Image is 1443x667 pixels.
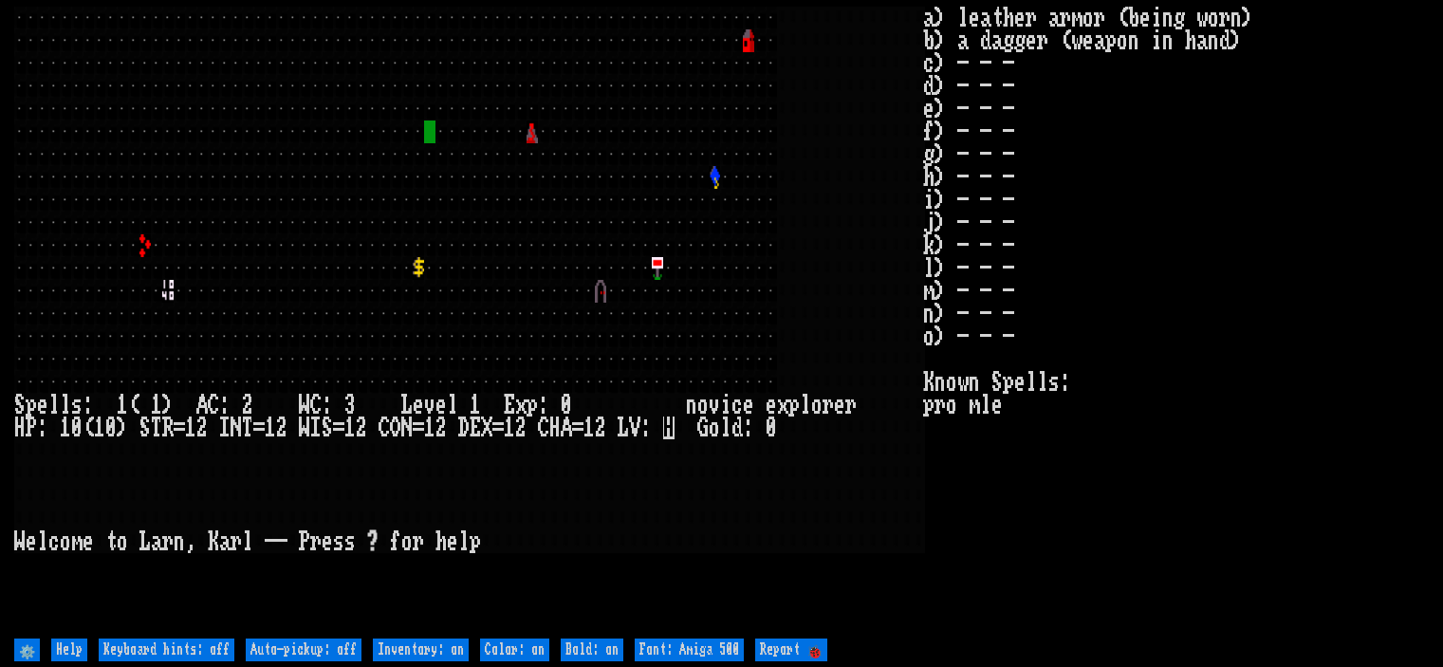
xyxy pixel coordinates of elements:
div: 1 [151,394,162,417]
div: C [538,417,549,439]
div: I [219,417,231,439]
div: p [527,394,538,417]
div: = [253,417,265,439]
div: - [265,530,276,553]
div: s [71,394,83,417]
div: 1 [583,417,595,439]
div: o [60,530,71,553]
div: 0 [105,417,117,439]
div: 1 [344,417,356,439]
div: ) [162,394,174,417]
div: 1 [185,417,196,439]
div: = [413,417,424,439]
div: L [139,530,151,553]
div: l [242,530,253,553]
div: V [629,417,640,439]
div: ) [117,417,128,439]
div: : [322,394,333,417]
div: H [14,417,26,439]
div: f [390,530,401,553]
div: l [800,394,811,417]
div: o [401,530,413,553]
input: Bold: on [561,639,623,661]
div: e [322,530,333,553]
div: o [709,417,720,439]
div: G [697,417,709,439]
div: x [777,394,788,417]
div: P [26,417,37,439]
div: 2 [276,417,287,439]
div: P [299,530,310,553]
div: 2 [595,417,606,439]
div: A [196,394,208,417]
input: ⚙️ [14,639,40,661]
div: R [162,417,174,439]
div: 2 [356,417,367,439]
div: I [310,417,322,439]
div: C [208,394,219,417]
input: Font: Amiga 500 [635,639,744,661]
div: s [333,530,344,553]
div: S [322,417,333,439]
div: A [561,417,572,439]
div: x [515,394,527,417]
input: Auto-pickup: off [246,639,361,661]
div: ( [83,417,94,439]
div: W [299,417,310,439]
div: v [709,394,720,417]
div: 2 [435,417,447,439]
div: a [219,530,231,553]
div: 1 [424,417,435,439]
div: = [174,417,185,439]
div: T [151,417,162,439]
div: ( [128,394,139,417]
div: d [731,417,743,439]
div: e [26,530,37,553]
div: : [37,417,48,439]
div: W [299,394,310,417]
div: X [481,417,492,439]
div: L [401,394,413,417]
div: p [470,530,481,553]
div: l [720,417,731,439]
div: o [811,394,823,417]
div: : [83,394,94,417]
div: 0 [71,417,83,439]
div: e [37,394,48,417]
div: r [823,394,834,417]
div: L [618,417,629,439]
div: r [413,530,424,553]
div: C [310,394,322,417]
input: Color: on [480,639,549,661]
div: l [37,530,48,553]
div: l [458,530,470,553]
div: p [26,394,37,417]
div: r [845,394,857,417]
div: 2 [196,417,208,439]
div: K [208,530,219,553]
div: = [492,417,504,439]
div: 1 [470,394,481,417]
div: 1 [504,417,515,439]
div: : [538,394,549,417]
div: 1 [117,394,128,417]
div: t [105,530,117,553]
stats: a) leather armor (being worn) b) a dagger (weapon in hand) c) - - - d) - - - e) - - - f) - - - g)... [923,7,1428,634]
div: h [435,530,447,553]
div: v [424,394,435,417]
div: - [276,530,287,553]
div: S [139,417,151,439]
div: c [48,530,60,553]
div: C [379,417,390,439]
div: = [572,417,583,439]
div: : [219,394,231,417]
div: e [834,394,845,417]
div: N [401,417,413,439]
div: D [458,417,470,439]
div: 0 [561,394,572,417]
div: l [48,394,60,417]
div: O [390,417,401,439]
div: l [447,394,458,417]
div: 1 [60,417,71,439]
mark: H [663,417,675,439]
